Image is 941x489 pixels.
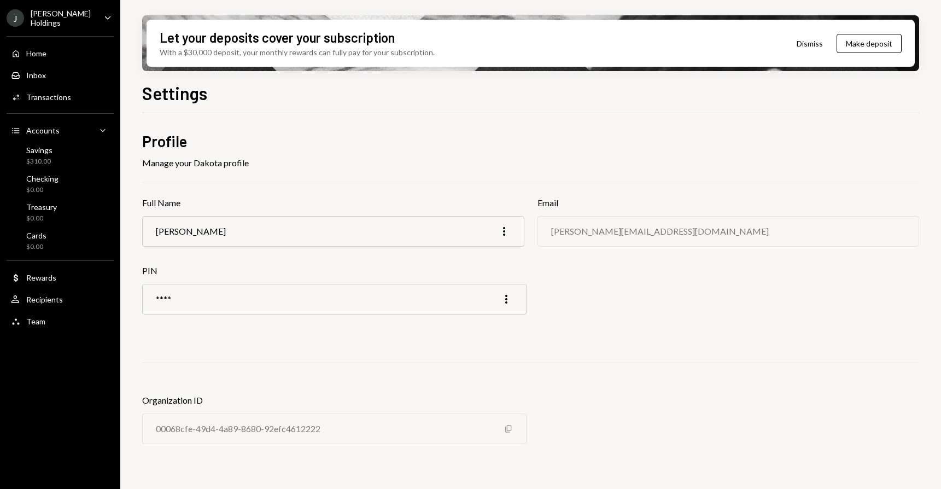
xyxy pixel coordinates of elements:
div: Savings [26,145,52,155]
a: Accounts [7,120,114,140]
div: Recipients [26,295,63,304]
a: Team [7,311,114,331]
div: Treasury [26,202,57,212]
h1: Settings [142,82,207,104]
div: Rewards [26,273,56,282]
div: [PERSON_NAME] Holdings [31,9,95,27]
div: $0.00 [26,242,46,252]
h2: Profile [142,131,919,152]
div: $0.00 [26,185,59,195]
div: J [7,9,24,27]
div: Accounts [26,126,60,135]
div: Cards [26,231,46,240]
a: Cards$0.00 [7,228,114,254]
a: Savings$310.00 [7,142,114,168]
h3: Full Name [142,196,524,209]
div: $310.00 [26,157,52,166]
div: [PERSON_NAME] [156,226,226,236]
button: Dismiss [783,31,837,56]
a: Checking$0.00 [7,171,114,197]
div: Inbox [26,71,46,80]
div: Team [26,317,45,326]
div: $0.00 [26,214,57,223]
div: Checking [26,174,59,183]
a: Transactions [7,87,114,107]
a: Inbox [7,65,114,85]
h3: Organization ID [142,394,527,407]
h3: Email [537,196,920,209]
div: With a $30,000 deposit, your monthly rewards can fully pay for your subscription. [160,46,435,58]
div: Transactions [26,92,71,102]
a: Recipients [7,289,114,309]
div: Home [26,49,46,58]
a: Home [7,43,114,63]
div: [PERSON_NAME][EMAIL_ADDRESS][DOMAIN_NAME] [551,226,769,236]
a: Rewards [7,267,114,287]
div: Manage your Dakota profile [142,156,919,170]
button: Make deposit [837,34,902,53]
div: Let your deposits cover your subscription [160,28,395,46]
h3: PIN [142,264,527,277]
div: 00068cfe-49d4-4a89-8680-92efc4612222 [156,423,320,434]
a: Treasury$0.00 [7,199,114,225]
